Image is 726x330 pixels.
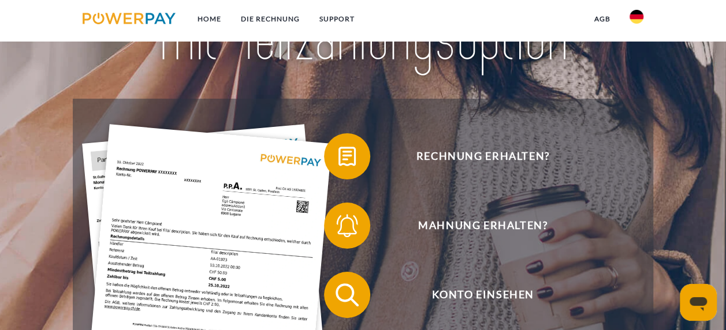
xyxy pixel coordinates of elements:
[333,142,362,171] img: qb_bill.svg
[584,9,620,29] a: agb
[324,202,624,249] button: Mahnung erhalten?
[341,272,624,318] span: Konto einsehen
[324,133,624,179] button: Rechnung erhalten?
[324,272,624,318] button: Konto einsehen
[680,284,717,321] iframe: Schaltfläche zum Öffnen des Messaging-Fensters
[630,10,643,24] img: de
[83,13,176,24] img: logo-powerpay.svg
[333,280,362,309] img: qb_search.svg
[310,9,364,29] a: SUPPORT
[341,133,624,179] span: Rechnung erhalten?
[188,9,231,29] a: Home
[333,211,362,240] img: qb_bell.svg
[231,9,310,29] a: DIE RECHNUNG
[341,202,624,249] span: Mahnung erhalten?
